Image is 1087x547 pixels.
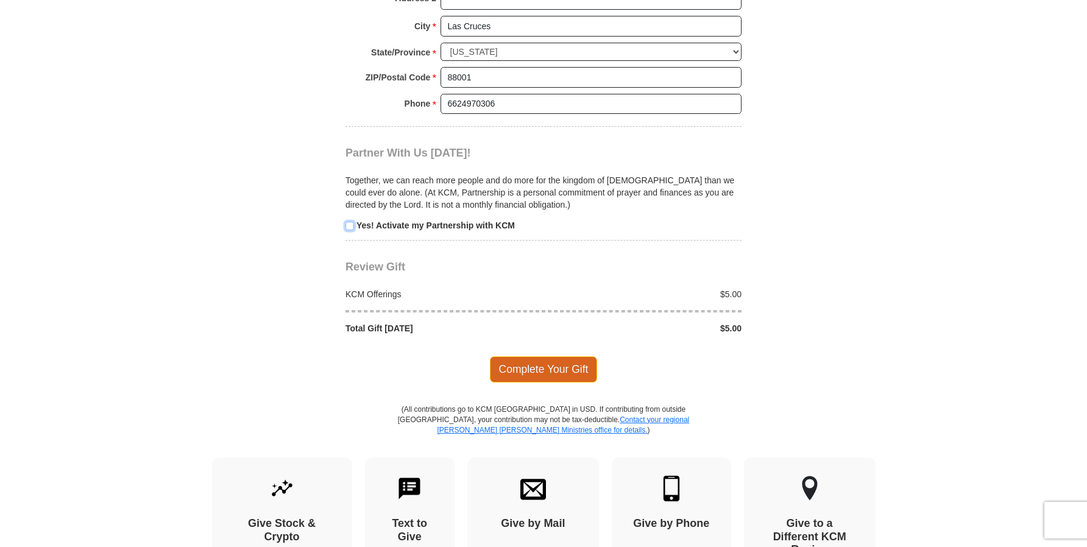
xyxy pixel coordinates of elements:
span: Partner With Us [DATE]! [345,147,471,159]
span: Review Gift [345,261,405,273]
div: $5.00 [543,288,748,300]
span: Complete Your Gift [490,356,598,382]
img: give-by-stock.svg [269,476,295,501]
h4: Give by Phone [633,517,710,531]
strong: Phone [405,95,431,112]
img: other-region [801,476,818,501]
strong: City [414,18,430,35]
strong: Yes! Activate my Partnership with KCM [356,221,515,230]
div: KCM Offerings [339,288,544,300]
strong: ZIP/Postal Code [366,69,431,86]
p: Together, we can reach more people and do more for the kingdom of [DEMOGRAPHIC_DATA] than we coul... [345,174,742,211]
img: envelope.svg [520,476,546,501]
div: Total Gift [DATE] [339,322,544,334]
h4: Text to Give [386,517,434,543]
a: Contact your regional [PERSON_NAME] [PERSON_NAME] Ministries office for details. [437,415,689,434]
h4: Give by Mail [489,517,578,531]
h4: Give Stock & Crypto [233,517,331,543]
p: (All contributions go to KCM [GEOGRAPHIC_DATA] in USD. If contributing from outside [GEOGRAPHIC_D... [397,404,690,457]
img: mobile.svg [659,476,684,501]
div: $5.00 [543,322,748,334]
strong: State/Province [371,44,430,61]
img: text-to-give.svg [397,476,422,501]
